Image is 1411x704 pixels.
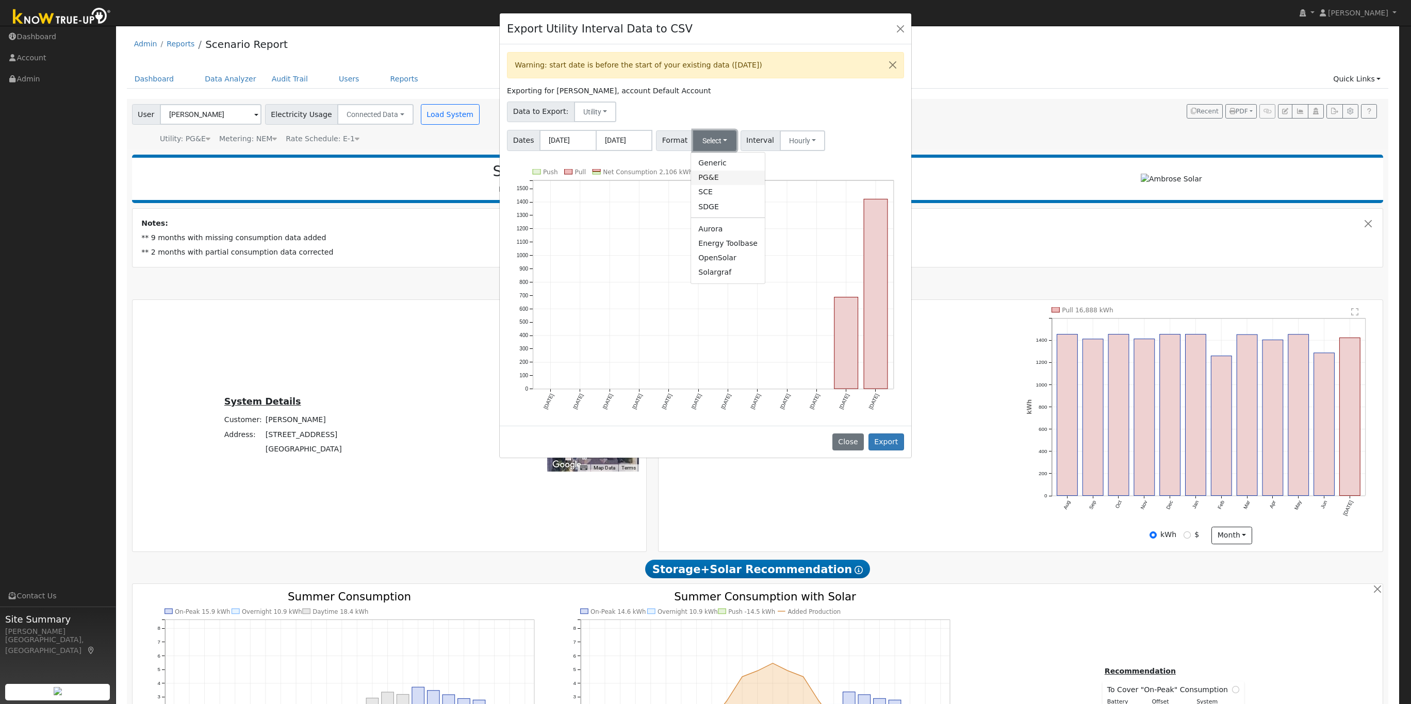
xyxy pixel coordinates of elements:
[631,393,643,410] text: [DATE]
[543,393,554,410] text: [DATE]
[519,266,528,272] text: 900
[720,393,732,410] text: [DATE]
[691,265,765,280] a: Solargraf
[656,130,694,151] span: Format
[574,102,617,122] button: Utility
[519,333,528,339] text: 400
[526,386,529,392] text: 0
[519,293,528,298] text: 700
[741,130,780,151] span: Interval
[779,393,791,410] text: [DATE]
[519,306,528,312] text: 600
[517,226,529,231] text: 1200
[834,297,858,389] rect: onclick=""
[507,52,904,78] div: Warning: start date is before the start of your existing data ([DATE])
[691,199,765,214] a: SDGE
[507,130,540,151] span: Dates
[519,359,528,365] text: 200
[691,222,765,236] a: Aurora
[575,169,586,176] text: Pull
[519,279,528,285] text: 800
[517,253,529,258] text: 1000
[507,21,693,37] h4: Export Utility Interval Data to CSV
[691,171,765,185] a: PG&E
[809,393,821,410] text: [DATE]
[519,346,528,352] text: 300
[691,156,765,171] a: Generic
[661,393,673,410] text: [DATE]
[691,236,765,250] a: Energy Toolbase
[517,239,529,245] text: 1100
[832,433,864,451] button: Close
[572,393,584,410] text: [DATE]
[543,169,558,176] text: Push
[507,102,575,122] span: Data to Export:
[603,169,693,176] text: Net Consumption 2,106 kWh
[507,86,711,96] label: Exporting for [PERSON_NAME], account Default Account
[602,393,614,410] text: [DATE]
[693,130,737,151] button: Select
[864,199,888,389] rect: onclick=""
[691,250,765,265] a: OpenSolar
[691,393,702,410] text: [DATE]
[868,393,880,410] text: [DATE]
[691,185,765,199] a: SCE
[893,21,908,36] button: Close
[517,186,529,191] text: 1500
[780,130,826,151] button: Hourly
[868,433,904,451] button: Export
[882,53,904,78] button: Close
[519,320,528,325] text: 500
[517,212,529,218] text: 1300
[517,199,529,205] text: 1400
[839,393,850,410] text: [DATE]
[519,373,528,378] text: 100
[750,393,762,410] text: [DATE]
